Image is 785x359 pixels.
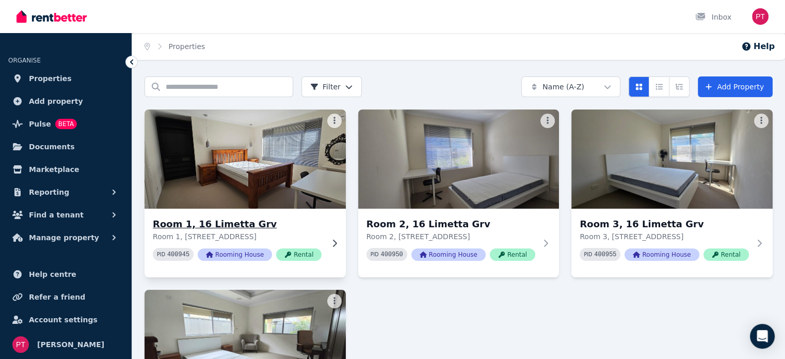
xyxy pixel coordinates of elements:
[29,95,83,107] span: Add property
[153,217,323,231] h3: Room 1, 16 Limetta Grv
[276,248,322,261] span: Rental
[571,110,773,277] a: Room 3, 16 Limetta GrvRoom 3, 16 Limetta GrvRoom 3, [STREET_ADDRESS]PID 400955Rooming HouseRental
[629,76,690,97] div: View options
[29,141,75,153] span: Documents
[754,114,768,128] button: More options
[55,119,77,129] span: BETA
[167,251,189,258] code: 400945
[153,231,323,242] p: Room 1, [STREET_ADDRESS]
[358,110,559,277] a: Room 2, 16 Limetta GrvRoom 2, 16 Limetta GrvRoom 2, [STREET_ADDRESS]PID 400950Rooming HouseRental
[624,248,699,261] span: Rooming House
[8,57,41,64] span: ORGANISE
[750,324,775,349] div: Open Intercom Messenger
[29,186,69,198] span: Reporting
[8,205,123,225] button: Find a tenant
[594,251,616,258] code: 400955
[29,314,98,326] span: Account settings
[8,136,123,157] a: Documents
[540,114,555,128] button: More options
[29,291,85,303] span: Refer a friend
[132,33,217,60] nav: Breadcrumb
[37,338,104,351] span: [PERSON_NAME]
[741,40,775,53] button: Help
[29,72,72,85] span: Properties
[198,248,272,261] span: Rooming House
[17,9,87,24] img: RentBetter
[371,252,379,257] small: PID
[366,217,537,231] h3: Room 2, 16 Limetta Grv
[490,248,535,261] span: Rental
[8,159,123,180] a: Marketplace
[8,91,123,112] a: Add property
[29,231,99,244] span: Manage property
[139,107,350,211] img: Room 1, 16 Limetta Grv
[327,294,342,308] button: More options
[8,182,123,202] button: Reporting
[752,8,768,25] img: Padmavathy Thiruvadi
[629,76,649,97] button: Card view
[698,76,773,97] a: Add Property
[703,248,749,261] span: Rental
[411,248,486,261] span: Rooming House
[145,110,346,277] a: Room 1, 16 Limetta GrvRoom 1, 16 Limetta GrvRoom 1, [STREET_ADDRESS]PID 400945Rooming HouseRental
[8,264,123,285] a: Help centre
[358,110,559,209] img: Room 2, 16 Limetta Grv
[695,12,731,22] div: Inbox
[571,110,773,209] img: Room 3, 16 Limetta Grv
[669,76,690,97] button: Expanded list view
[301,76,362,97] button: Filter
[310,82,341,92] span: Filter
[169,42,205,51] a: Properties
[8,114,123,134] a: PulseBETA
[381,251,403,258] code: 400950
[12,336,29,353] img: Padmavathy Thiruvadi
[580,231,750,242] p: Room 3, [STREET_ADDRESS]
[8,309,123,330] a: Account settings
[8,68,123,89] a: Properties
[327,114,342,128] button: More options
[8,227,123,248] button: Manage property
[580,217,750,231] h3: Room 3, 16 Limetta Grv
[157,252,165,257] small: PID
[29,268,76,280] span: Help centre
[8,287,123,307] a: Refer a friend
[29,163,79,176] span: Marketplace
[521,76,620,97] button: Name (A-Z)
[29,118,51,130] span: Pulse
[584,252,592,257] small: PID
[29,209,84,221] span: Find a tenant
[542,82,584,92] span: Name (A-Z)
[649,76,669,97] button: Compact list view
[366,231,537,242] p: Room 2, [STREET_ADDRESS]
